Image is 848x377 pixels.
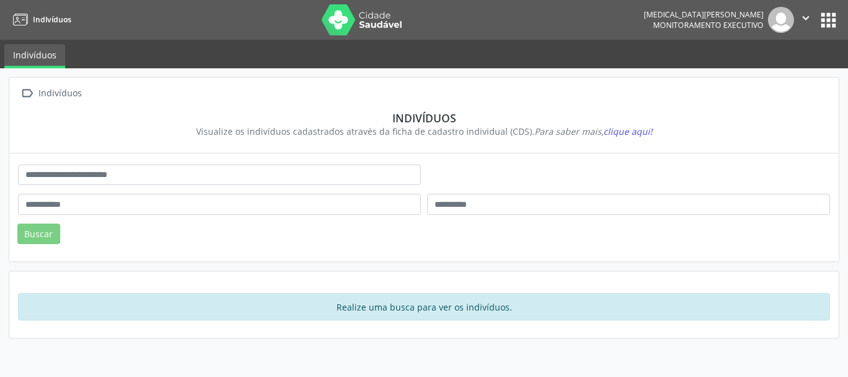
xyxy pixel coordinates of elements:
button: Buscar [17,224,60,245]
div: [MEDICAL_DATA][PERSON_NAME] [644,9,764,20]
span: Indivíduos [33,14,71,25]
a: Indivíduos [4,44,65,68]
img: img [768,7,794,33]
button: apps [818,9,839,31]
a: Indivíduos [9,9,71,30]
i:  [799,11,813,25]
a:  Indivíduos [18,84,84,102]
button:  [794,7,818,33]
span: clique aqui! [603,125,652,137]
i: Para saber mais, [535,125,652,137]
i:  [18,84,36,102]
div: Indivíduos [36,84,84,102]
span: Monitoramento Executivo [653,20,764,30]
div: Realize uma busca para ver os indivíduos. [18,293,830,320]
div: Indivíduos [27,111,821,125]
div: Visualize os indivíduos cadastrados através da ficha de cadastro individual (CDS). [27,125,821,138]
